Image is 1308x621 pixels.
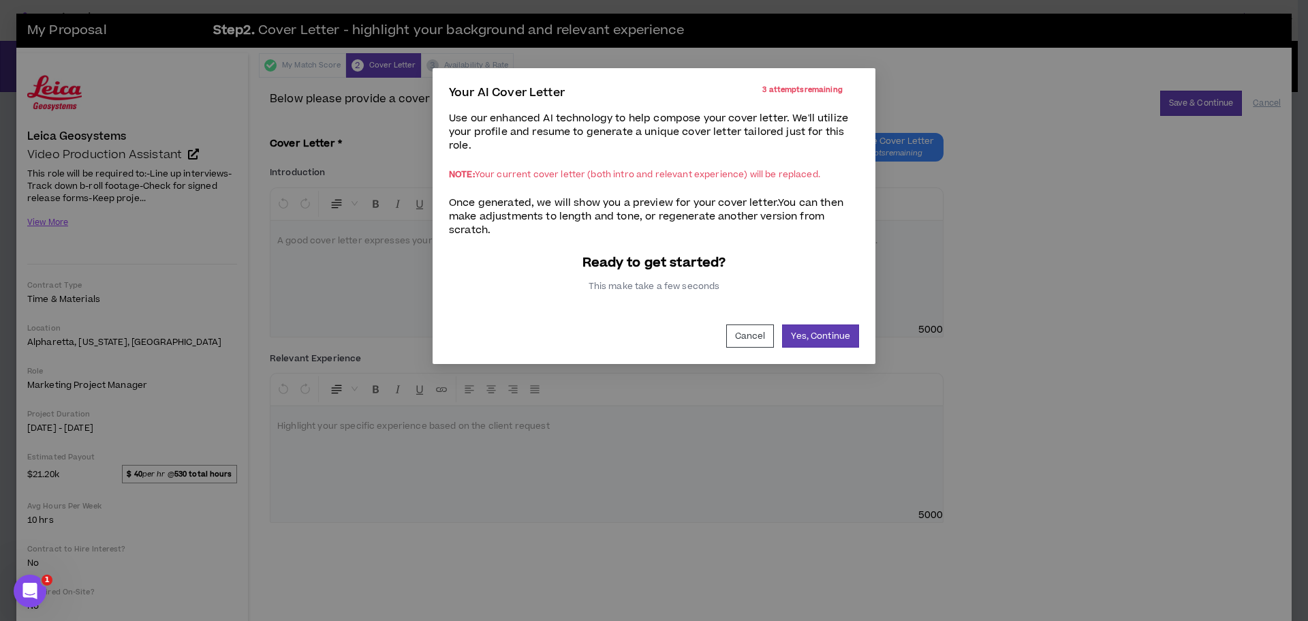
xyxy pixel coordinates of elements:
p: Once generated, we will show you a preview for your cover letter. You can then make adjustments t... [449,196,859,237]
p: This make take a few seconds [449,281,859,292]
p: 3 attempts remaining [762,85,843,95]
p: Your AI Cover Letter [449,85,565,101]
p: Ready to get started? [449,254,859,273]
span: NOTE: [449,168,475,181]
span: 1 [42,575,52,586]
iframe: Intercom live chat [14,575,46,607]
button: Cancel [726,324,775,348]
button: Yes, Continue [782,324,859,348]
p: Use our enhanced AI technology to help compose your cover letter. We'll utilize your profile and ... [449,112,859,153]
p: Your current cover letter (both intro and relevant experience) will be replaced. [449,169,820,180]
